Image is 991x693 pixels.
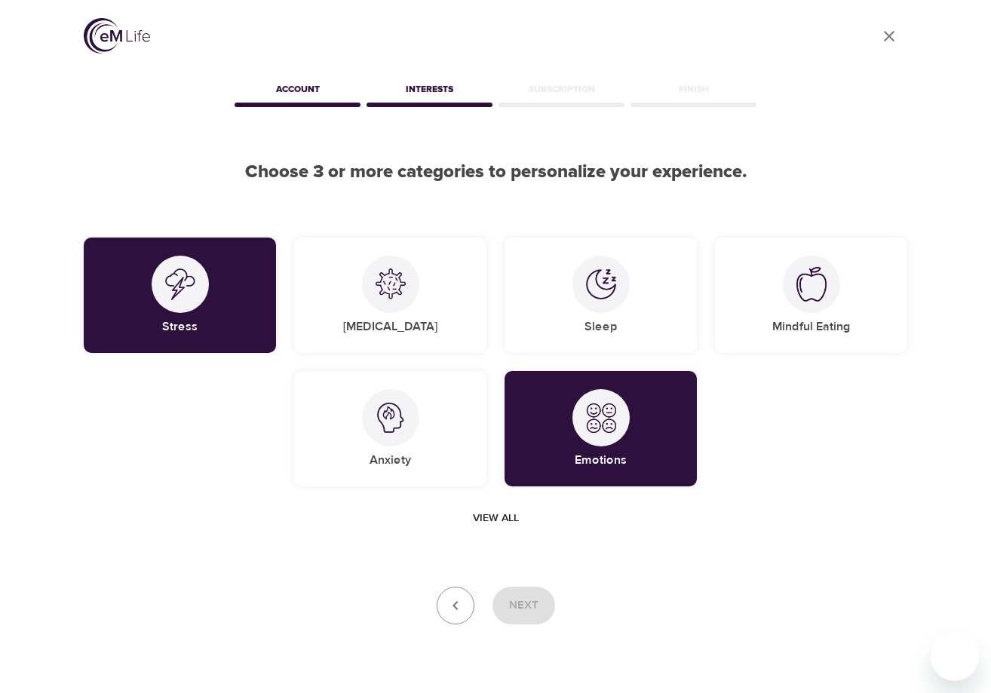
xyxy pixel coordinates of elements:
[586,269,616,299] img: Sleep
[473,509,519,528] span: View all
[370,452,411,468] h5: Anxiety
[165,268,195,300] img: Stress
[376,403,406,433] img: Anxiety
[871,18,907,54] a: close
[294,371,486,486] div: AnxietyAnxiety
[84,18,150,54] img: logo
[505,238,697,353] div: SleepSleep
[796,267,827,302] img: Mindful Eating
[584,319,618,335] h5: Sleep
[84,161,907,183] h2: Choose 3 or more categories to personalize your experience.
[343,319,438,335] h5: [MEDICAL_DATA]
[931,633,979,681] iframe: Button to launch messaging window
[467,504,525,532] button: View all
[772,319,851,335] h5: Mindful Eating
[294,238,486,353] div: COVID-19[MEDICAL_DATA]
[715,238,907,353] div: Mindful EatingMindful Eating
[505,371,697,486] div: EmotionsEmotions
[162,319,198,335] h5: Stress
[376,268,406,299] img: COVID-19
[586,403,616,433] img: Emotions
[575,452,627,468] h5: Emotions
[84,238,276,353] div: StressStress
